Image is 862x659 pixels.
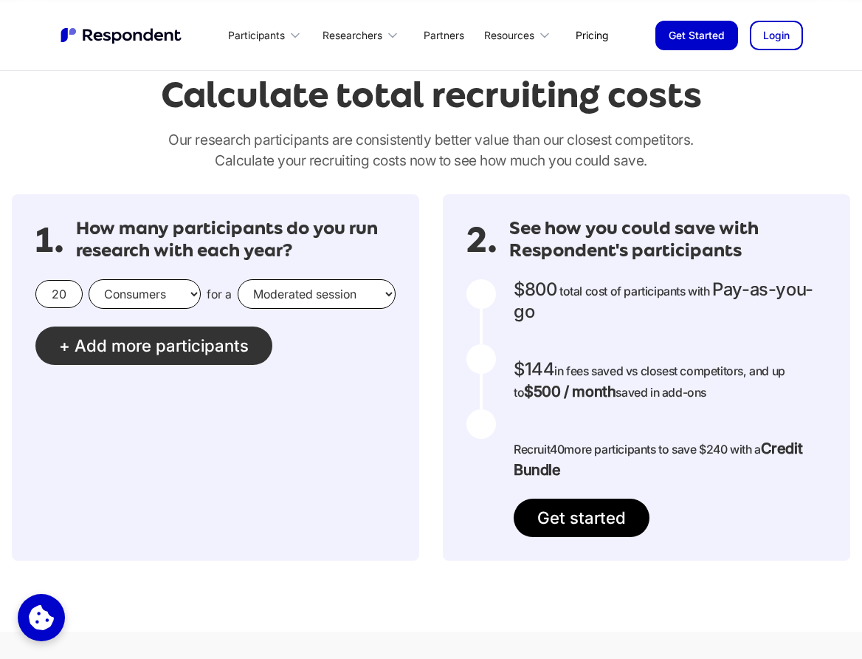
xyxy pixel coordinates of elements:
[655,21,738,50] a: Get Started
[161,75,702,115] h2: Calculate total recruiting costs
[314,18,412,52] div: Researchers
[59,26,185,45] img: Untitled UI logotext
[12,129,850,171] p: Our research participants are consistently better value than our closest competitors.
[228,28,285,43] div: Participants
[59,26,185,45] a: home
[514,279,556,300] span: $800
[750,21,803,50] a: Login
[323,28,382,43] div: Researchers
[564,18,620,52] a: Pricing
[514,359,827,403] p: in fees saved vs closest competitors, and up to saved in add-ons
[476,18,564,52] div: Resources
[524,383,616,400] strong: $500 / month
[59,335,70,355] span: +
[412,18,476,52] a: Partners
[466,233,497,247] span: 2.
[514,438,827,481] p: Recruit more participants to save $240 with a
[75,335,249,355] span: Add more participants
[220,18,314,52] div: Participants
[215,151,647,169] span: Calculate your recruiting costs now to see how much you could save.
[514,499,649,537] a: Get started
[550,442,564,457] span: 40
[35,327,272,365] button: + Add more participants
[514,279,813,322] span: Pay-as-you-go
[35,233,64,247] span: 1.
[484,28,534,43] div: Resources
[509,218,827,262] h3: See how you could save with Respondent's participants
[514,358,554,380] span: $144
[76,218,396,262] h3: How many participants do you run research with each year?
[559,284,710,298] span: total cost of participants with
[207,287,232,301] span: for a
